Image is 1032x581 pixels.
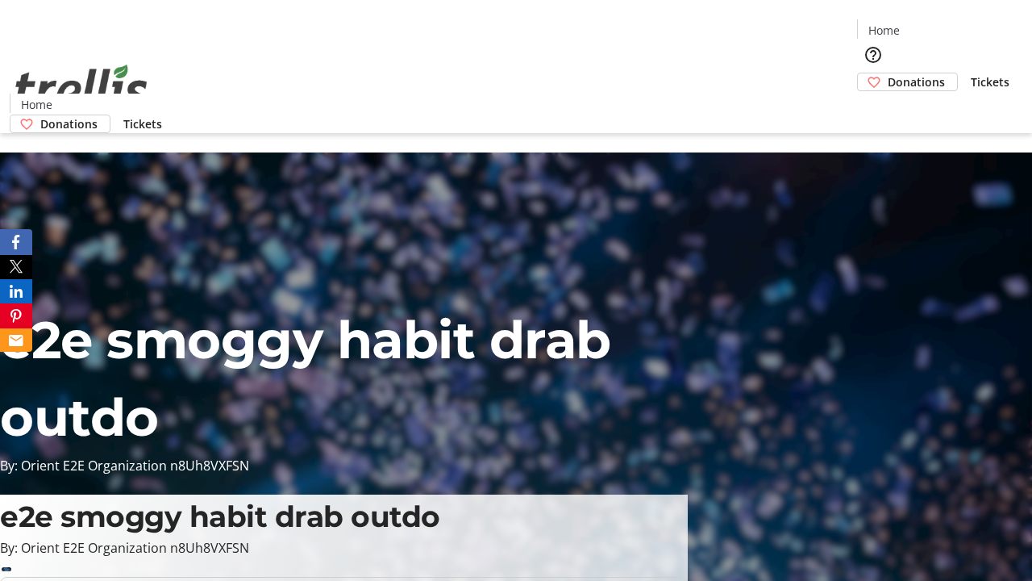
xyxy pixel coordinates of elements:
[857,39,889,71] button: Help
[10,47,153,127] img: Orient E2E Organization n8Uh8VXFSN's Logo
[971,73,1009,90] span: Tickets
[958,73,1022,90] a: Tickets
[888,73,945,90] span: Donations
[857,73,958,91] a: Donations
[868,22,900,39] span: Home
[10,115,110,133] a: Donations
[10,96,62,113] a: Home
[858,22,909,39] a: Home
[123,115,162,132] span: Tickets
[110,115,175,132] a: Tickets
[40,115,98,132] span: Donations
[857,91,889,123] button: Cart
[21,96,52,113] span: Home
